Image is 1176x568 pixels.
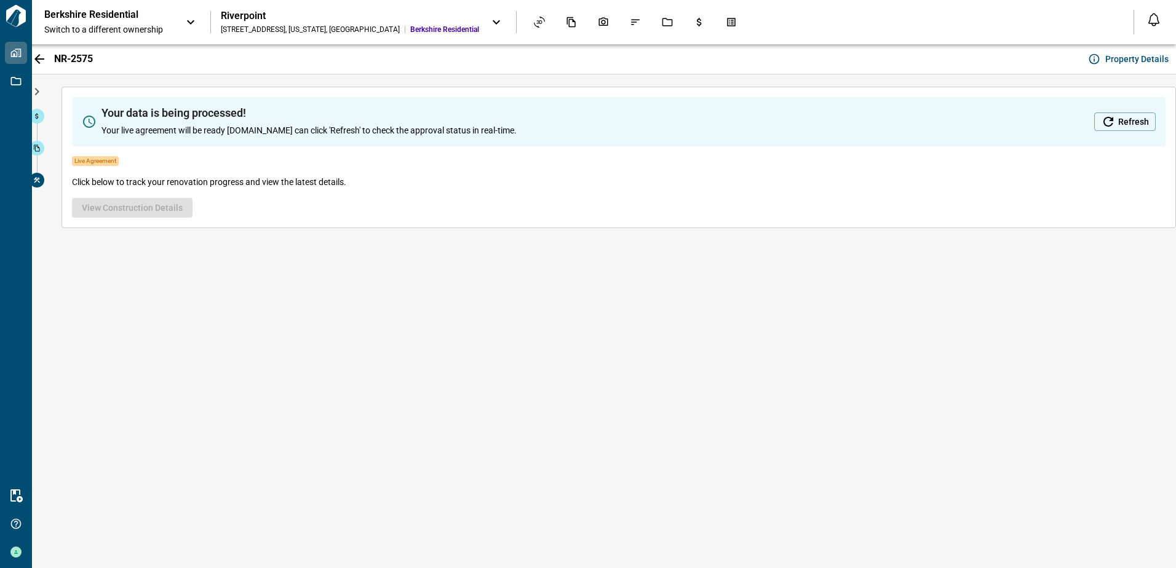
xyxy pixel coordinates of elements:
[1118,116,1149,128] span: Refresh
[622,12,648,33] div: Issues & Info
[1144,10,1164,30] button: Open notification feed
[410,25,479,34] span: Berkshire Residential
[101,107,517,119] span: Your data is being processed!
[1094,112,1156,131] button: Refresh
[44,23,173,36] span: Switch to a different ownership
[1134,526,1164,556] iframe: Intercom live chat
[54,53,93,65] span: NR-2575
[590,12,616,33] div: Photos
[1086,49,1174,69] button: Property Details
[72,156,119,166] span: Live Agreement
[44,9,155,21] p: Berkshire Residential
[221,25,400,34] div: [STREET_ADDRESS] , [US_STATE] , [GEOGRAPHIC_DATA]
[526,12,552,33] div: Asset View
[101,124,517,136] span: Your live agreement will be ready [DOMAIN_NAME] can click 'Refresh' to check the approval status ...
[654,12,680,33] div: Jobs
[686,12,712,33] div: Budgets
[1105,53,1169,65] span: Property Details
[558,12,584,33] div: Documents
[72,176,346,188] span: Click below to track your renovation progress and view the latest details.
[718,12,744,33] div: Takeoff Center
[221,10,479,22] div: Riverpoint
